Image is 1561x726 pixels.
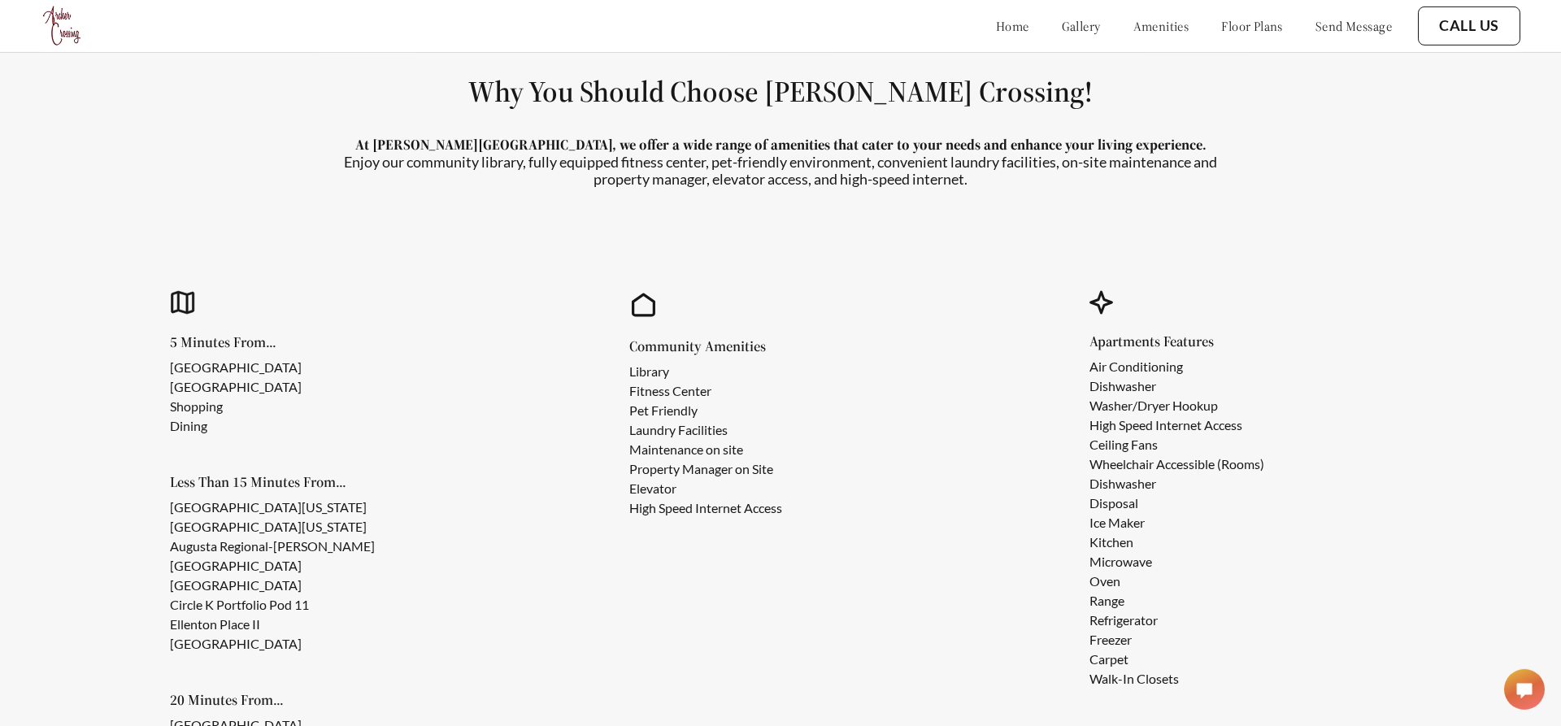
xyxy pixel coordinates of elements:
[1418,7,1520,46] button: Call Us
[41,4,85,48] img: logo.png
[629,339,808,354] h5: Community Amenities
[1089,493,1264,513] li: Disposal
[170,634,502,654] li: [GEOGRAPHIC_DATA]
[1221,18,1283,34] a: floor plans
[629,479,782,498] li: Elevator
[1089,533,1264,552] li: Kitchen
[629,498,782,518] li: High Speed Internet Access
[629,440,782,459] li: Maintenance on site
[170,416,302,436] li: Dining
[1089,552,1264,572] li: Microwave
[629,459,782,479] li: Property Manager on Site
[1089,396,1264,415] li: Washer/Dryer Hookup
[1089,572,1264,591] li: Oven
[1089,611,1264,630] li: Refrigerator
[170,537,502,576] li: Augusta Regional-[PERSON_NAME][GEOGRAPHIC_DATA]
[1089,650,1264,669] li: Carpet
[170,475,528,489] h5: Less Than 15 Minutes From...
[629,362,782,381] li: Library
[996,18,1029,34] a: home
[170,335,328,350] h5: 5 Minutes From...
[333,136,1228,154] p: At [PERSON_NAME][GEOGRAPHIC_DATA], we offer a wide range of amenities that cater to your needs an...
[1089,334,1290,349] h5: Apartments Features
[629,381,782,401] li: Fitness Center
[333,154,1228,189] p: Enjoy our community library, fully equipped fitness center, pet-friendly environment, convenient ...
[1089,435,1264,454] li: Ceiling Fans
[1089,591,1264,611] li: Range
[1089,415,1264,435] li: High Speed Internet Access
[1089,376,1264,396] li: Dishwasher
[170,377,302,397] li: [GEOGRAPHIC_DATA]
[170,358,302,377] li: [GEOGRAPHIC_DATA]
[1089,669,1264,689] li: Walk-In Closets
[170,498,502,517] li: [GEOGRAPHIC_DATA][US_STATE]
[1315,18,1392,34] a: send message
[170,693,328,707] h5: 20 Minutes From...
[1089,513,1264,533] li: Ice Maker
[1133,18,1189,34] a: amenities
[1062,18,1101,34] a: gallery
[1089,630,1264,650] li: Freezer
[1439,17,1499,35] a: Call Us
[629,401,782,420] li: Pet Friendly
[39,73,1522,110] h1: Why You Should Choose [PERSON_NAME] Crossing!
[629,420,782,440] li: Laundry Facilities
[170,576,502,595] li: [GEOGRAPHIC_DATA]
[1089,454,1264,474] li: Wheelchair Accessible (Rooms)
[1089,357,1264,376] li: Air Conditioning
[170,595,502,615] li: Circle K Portfolio Pod 11
[1089,474,1264,493] li: Dishwasher
[170,615,502,634] li: Ellenton Place II
[170,397,302,416] li: Shopping
[170,517,502,537] li: [GEOGRAPHIC_DATA][US_STATE]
